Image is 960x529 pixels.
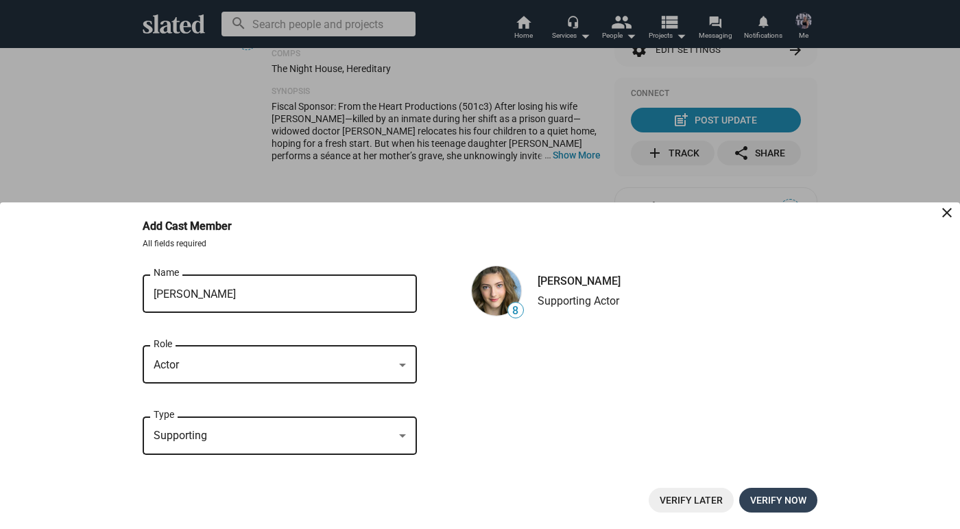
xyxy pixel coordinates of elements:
span: Actor [154,358,179,371]
mat-icon: close [939,204,955,221]
span: Supporting [154,429,207,442]
p: All fields required [143,239,817,250]
button: Verify Later [649,488,734,513]
div: Supporting Actor [538,294,621,308]
img: undefined [472,266,521,316]
span: 8 [508,304,523,318]
span: Verify now [750,488,806,513]
h3: Add Cast Member [143,219,251,233]
div: [PERSON_NAME] [538,274,621,288]
span: Verify Later [660,488,723,513]
button: Verify now [739,488,817,513]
